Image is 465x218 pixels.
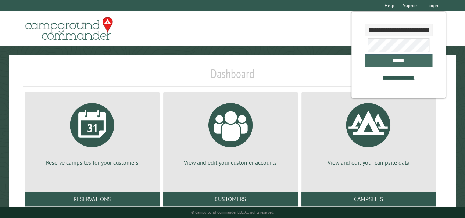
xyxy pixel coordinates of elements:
[23,67,442,87] h1: Dashboard
[163,192,298,206] a: Customers
[301,192,436,206] a: Campsites
[310,158,427,167] p: View and edit your campsite data
[25,192,160,206] a: Reservations
[172,97,289,167] a: View and edit your customer accounts
[23,14,115,43] img: Campground Commander
[310,97,427,167] a: View and edit your campsite data
[191,210,274,215] small: © Campground Commander LLC. All rights reserved.
[34,97,151,167] a: Reserve campsites for your customers
[34,158,151,167] p: Reserve campsites for your customers
[172,158,289,167] p: View and edit your customer accounts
